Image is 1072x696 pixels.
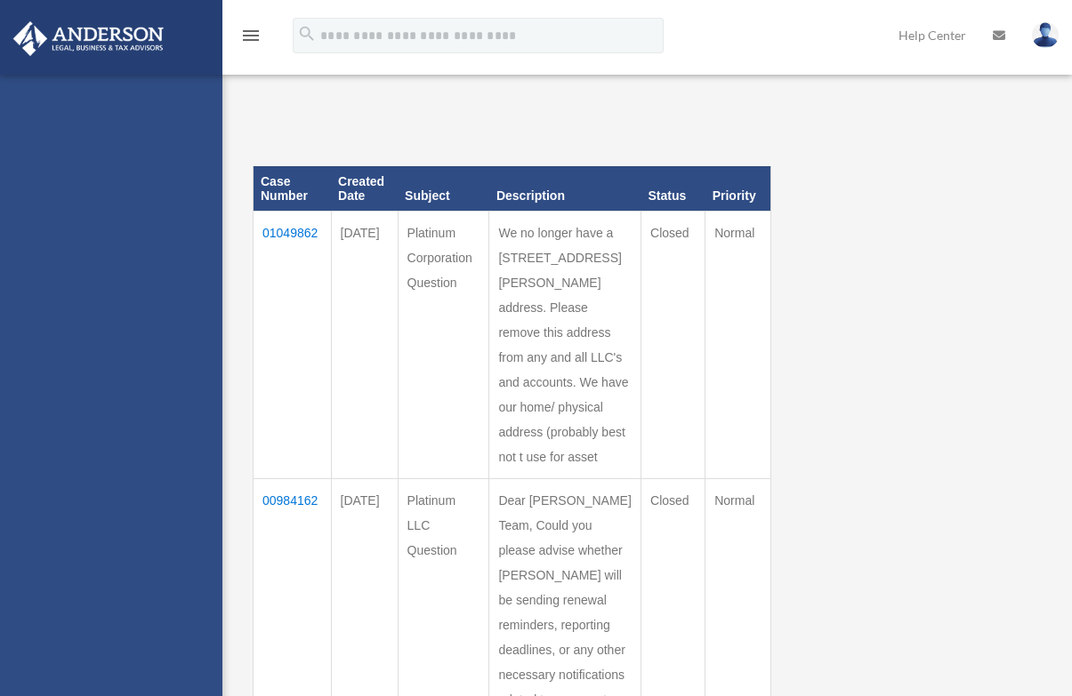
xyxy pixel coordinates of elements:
[240,25,262,46] i: menu
[705,212,770,479] td: Normal
[331,212,398,479] td: [DATE]
[705,166,770,212] th: Priority
[641,212,705,479] td: Closed
[398,212,489,479] td: Platinum Corporation Question
[489,166,641,212] th: Description
[297,24,317,44] i: search
[1032,22,1059,48] img: User Pic
[641,166,705,212] th: Status
[489,212,641,479] td: We no longer have a [STREET_ADDRESS][PERSON_NAME] address. Please remove this address from any an...
[331,166,398,212] th: Created Date
[240,31,262,46] a: menu
[254,166,332,212] th: Case Number
[8,21,169,56] img: Anderson Advisors Platinum Portal
[398,166,489,212] th: Subject
[254,212,332,479] td: 01049862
